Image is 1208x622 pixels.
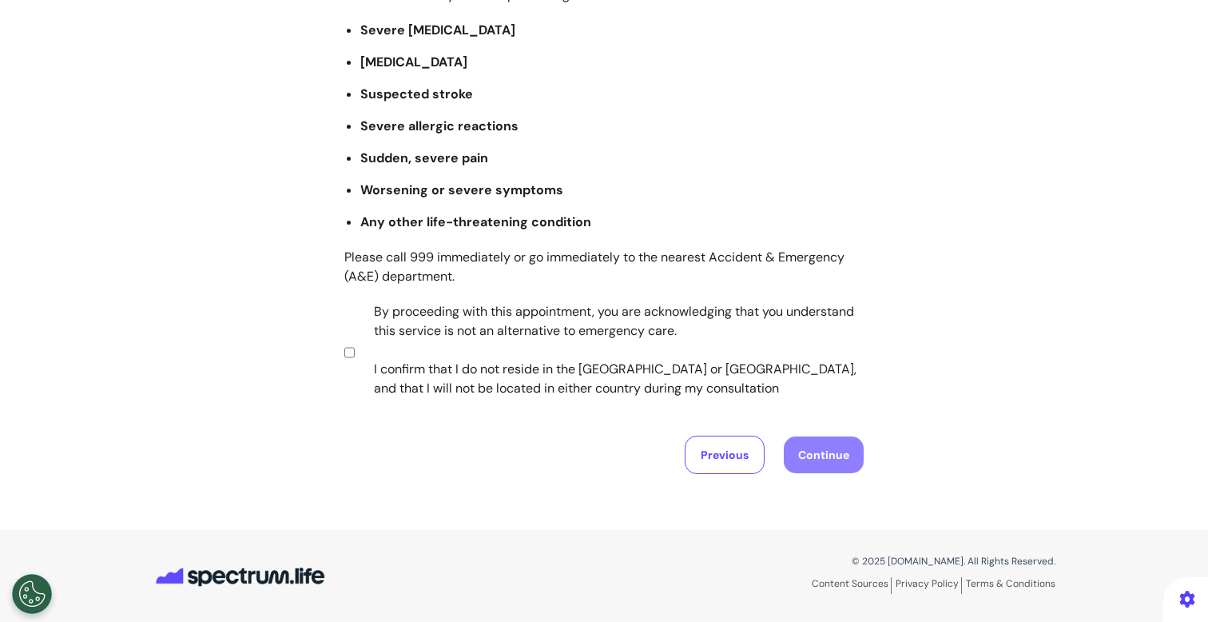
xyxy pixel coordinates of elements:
[153,558,328,596] img: Spectrum.Life logo
[966,577,1055,590] a: Terms & Conditions
[896,577,962,594] a: Privacy Policy
[358,302,858,398] label: By proceeding with this appointment, you are acknowledging that you understand this service is no...
[360,181,563,198] b: Worsening or severe symptoms
[685,436,765,474] button: Previous
[616,554,1055,568] p: © 2025 [DOMAIN_NAME]. All Rights Reserved.
[360,118,519,134] b: Severe allergic reactions
[784,437,864,473] button: Continue
[360,86,473,102] b: Suspected stroke
[360,54,467,70] b: [MEDICAL_DATA]
[12,574,52,614] button: Open Preferences
[344,248,864,286] p: Please call 999 immediately or go immediately to the nearest Accident & Emergency (A&E) department.
[812,577,892,594] a: Content Sources
[360,150,488,166] b: Sudden, severe pain
[360,213,591,230] b: Any other life-threatening condition
[360,22,515,38] b: Severe [MEDICAL_DATA]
